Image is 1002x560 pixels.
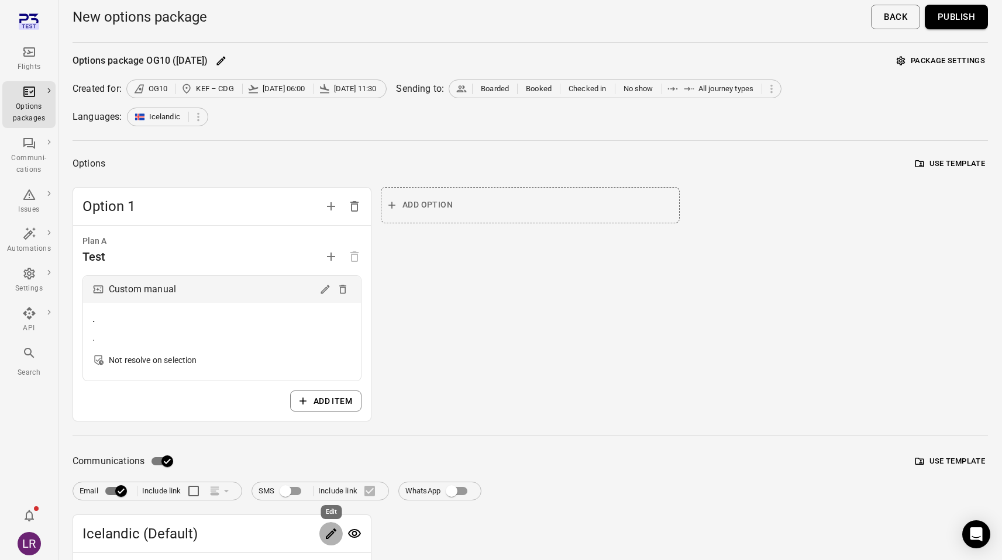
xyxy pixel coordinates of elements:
[962,520,990,548] div: Open Intercom Messenger
[321,505,342,520] div: Edit
[2,343,56,382] button: Search
[334,281,352,298] button: Delete
[624,83,653,95] span: No show
[343,200,366,211] span: Delete option
[18,532,41,555] div: LR
[82,197,319,216] span: Option 1
[73,54,208,68] div: Options package OG10 ([DATE])
[449,79,781,98] div: BoardedBookedChecked inNo showAll journey types
[2,81,56,128] a: Options packages
[343,251,366,262] span: Options need to have at least one plan
[894,52,988,70] button: Package settings
[319,195,343,218] button: Add option
[319,522,343,545] button: Edit
[73,8,207,26] h1: New options package
[7,61,51,73] div: Flights
[343,195,366,218] button: Delete option
[481,83,509,95] span: Boarded
[2,303,56,338] a: API
[334,83,377,95] span: [DATE] 11:30
[92,312,352,326] div: .
[92,331,352,345] div: .
[73,453,144,469] span: Communications
[7,153,51,176] div: Communi-cations
[82,247,106,266] div: Test
[319,527,343,538] span: Edit
[196,83,233,95] span: KEF – CDG
[396,82,444,96] div: Sending to:
[925,5,988,29] button: Publish
[7,204,51,216] div: Issues
[7,101,51,125] div: Options packages
[319,251,343,262] span: Add plan
[7,323,51,334] div: API
[318,479,382,503] label: Include link
[319,200,343,211] span: Add option
[82,235,361,248] div: Plan A
[73,155,105,172] div: Options
[2,42,56,77] a: Flights
[73,110,122,124] div: Languages:
[871,5,920,29] button: Back
[402,198,453,212] span: Add option
[7,243,51,255] div: Automations
[212,52,230,70] button: Edit
[698,83,754,95] span: All journey types
[316,281,334,298] button: Edit
[343,522,366,545] button: Preview
[149,83,168,95] span: OG10
[109,281,176,298] div: Custom manual
[80,480,132,502] label: Email
[259,480,308,502] label: SMS
[149,111,180,123] span: Icelandic
[526,83,552,95] span: Booked
[2,184,56,219] a: Issues
[381,187,680,223] button: Add option
[142,479,206,503] label: Include link
[290,390,361,412] button: Add item
[913,155,988,173] button: Use template
[405,480,474,502] label: WhatsApp
[73,82,122,96] div: Created for:
[2,223,56,258] a: Automations
[2,133,56,179] a: Communi-cations
[569,83,607,95] span: Checked in
[263,83,305,95] span: [DATE] 06:00
[109,354,197,366] div: Not resolve on selection
[127,108,208,126] div: Icelandic
[7,283,51,295] div: Settings
[319,245,343,268] button: Add plan
[18,504,41,527] button: Notifications
[913,452,988,471] button: Use template
[343,527,366,538] span: Preview
[82,524,319,543] span: Icelandic (Default)
[7,367,51,379] div: Search
[2,263,56,298] a: Settings
[13,527,46,560] button: Laufey Rut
